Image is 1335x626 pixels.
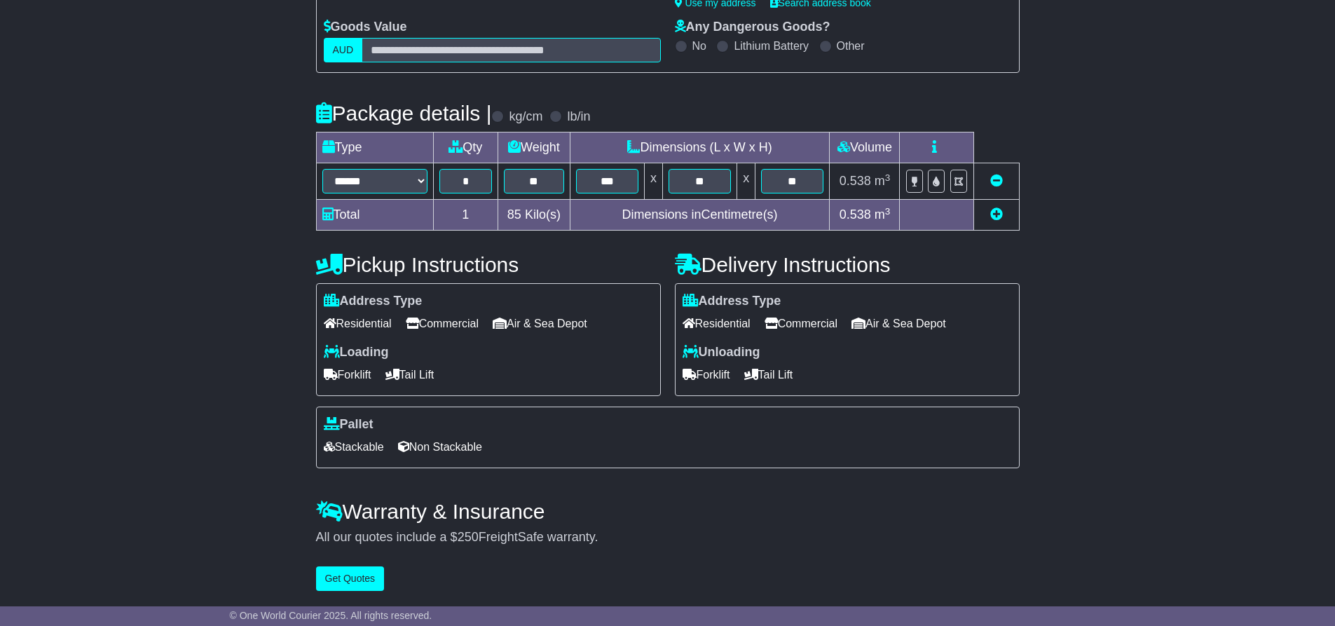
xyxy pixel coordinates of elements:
label: Lithium Battery [734,39,809,53]
span: Forklift [683,364,730,386]
span: 0.538 [840,174,871,188]
label: No [692,39,706,53]
span: 0.538 [840,207,871,222]
span: Non Stackable [398,436,482,458]
sup: 3 [885,172,891,183]
label: kg/cm [509,109,542,125]
td: Dimensions (L x W x H) [570,132,830,163]
span: 85 [507,207,521,222]
a: Add new item [990,207,1003,222]
h4: Delivery Instructions [675,253,1020,276]
span: Tail Lift [385,364,434,386]
td: 1 [433,200,498,231]
span: © One World Courier 2025. All rights reserved. [230,610,432,621]
sup: 3 [885,206,891,217]
span: m [875,207,891,222]
span: Commercial [406,313,479,334]
td: Total [316,200,433,231]
label: Address Type [683,294,781,309]
label: Other [837,39,865,53]
h4: Package details | [316,102,492,125]
td: Qty [433,132,498,163]
span: Tail Lift [744,364,793,386]
span: 250 [458,530,479,544]
label: Goods Value [324,20,407,35]
td: x [737,163,755,200]
h4: Pickup Instructions [316,253,661,276]
label: Any Dangerous Goods? [675,20,830,35]
label: lb/in [567,109,590,125]
span: Air & Sea Depot [851,313,946,334]
label: Address Type [324,294,423,309]
button: Get Quotes [316,566,385,591]
span: Air & Sea Depot [493,313,587,334]
label: Pallet [324,417,374,433]
span: Commercial [765,313,837,334]
td: Type [316,132,433,163]
span: m [875,174,891,188]
div: All our quotes include a $ FreightSafe warranty. [316,530,1020,545]
span: Residential [324,313,392,334]
label: Loading [324,345,389,360]
span: Stackable [324,436,384,458]
td: Kilo(s) [498,200,570,231]
a: Remove this item [990,174,1003,188]
td: x [644,163,662,200]
td: Volume [830,132,900,163]
label: AUD [324,38,363,62]
label: Unloading [683,345,760,360]
span: Forklift [324,364,371,386]
h4: Warranty & Insurance [316,500,1020,523]
span: Residential [683,313,751,334]
td: Dimensions in Centimetre(s) [570,200,830,231]
td: Weight [498,132,570,163]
